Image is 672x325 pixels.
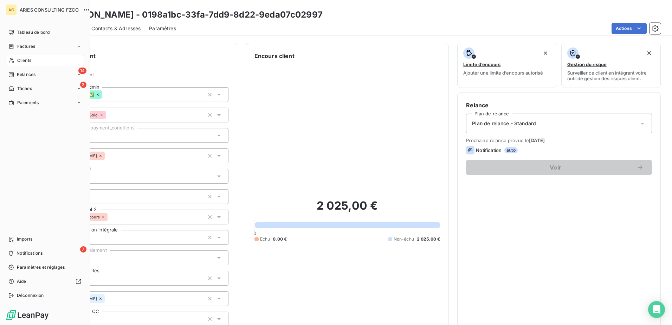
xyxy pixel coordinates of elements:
[17,43,35,50] span: Factures
[394,236,414,242] span: Non-échu
[254,199,440,220] h2: 2 025,00 €
[567,62,607,67] span: Gestion du risque
[6,310,49,321] img: Logo LeanPay
[78,68,86,74] span: 14
[466,101,652,109] h6: Relance
[17,278,26,285] span: Aide
[273,236,287,242] span: 0,00 €
[561,43,661,88] button: Gestion du risqueSurveiller ce client en intégrant votre outil de gestion des risques client.
[474,165,637,170] span: Voir
[476,147,502,153] span: Notification
[17,100,39,106] span: Paiements
[57,72,228,82] span: Propriétés Client
[62,8,323,21] h3: [PERSON_NAME] - 0198a1bc-33fa-7dd9-8d22-9eda07c02997
[17,57,31,64] span: Clients
[466,138,652,143] span: Prochaine relance prévue le
[105,295,110,302] input: Ajouter une valeur
[80,82,86,88] span: 3
[17,236,32,242] span: Imports
[20,7,79,13] span: ARIES CONSULTING FZCO
[260,236,270,242] span: Échu
[457,43,557,88] button: Limite d’encoursAjouter une limite d’encours autorisé
[612,23,647,34] button: Actions
[648,301,665,318] div: Open Intercom Messenger
[17,85,32,92] span: Tâches
[17,250,43,256] span: Notifications
[17,264,65,270] span: Paramètres et réglages
[529,138,545,143] span: [DATE]
[472,120,536,127] span: Plan de relance - Standard
[17,71,35,78] span: Relances
[108,214,113,220] input: Ajouter une valeur
[254,52,295,60] h6: Encours client
[43,52,228,60] h6: Informations client
[567,70,655,81] span: Surveiller ce client en intégrant votre outil de gestion des risques client.
[102,91,108,98] input: Ajouter une valeur
[417,236,440,242] span: 2 025,00 €
[466,160,652,175] button: Voir
[463,62,500,67] span: Limite d’encours
[6,4,17,15] div: AC
[17,292,44,299] span: Déconnexion
[504,147,518,153] span: auto
[17,29,50,36] span: Tableau de bord
[106,112,111,118] input: Ajouter une valeur
[6,276,84,287] a: Aide
[149,25,176,32] span: Paramètres
[88,193,93,200] input: Ajouter une valeur
[463,70,543,76] span: Ajouter une limite d’encours autorisé
[91,25,141,32] span: Contacts & Adresses
[80,246,86,253] span: 7
[105,153,110,159] input: Ajouter une valeur
[253,230,256,236] span: 0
